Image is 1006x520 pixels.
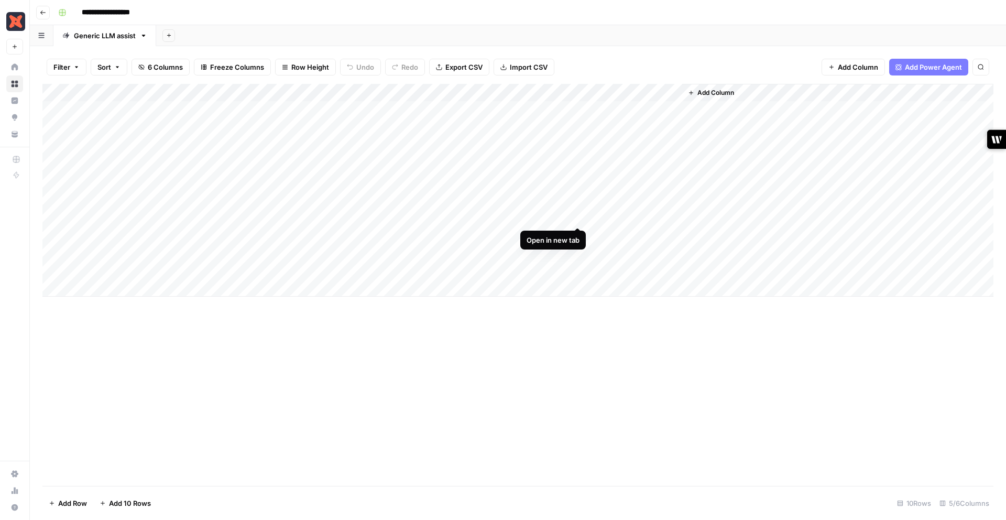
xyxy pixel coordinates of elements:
button: Filter [47,59,86,75]
span: Filter [53,62,70,72]
button: Export CSV [429,59,489,75]
button: Freeze Columns [194,59,271,75]
button: 6 Columns [132,59,190,75]
span: Add Power Agent [905,62,962,72]
span: Redo [401,62,418,72]
button: Sort [91,59,127,75]
span: Add Column [697,88,734,97]
span: Add Column [838,62,878,72]
img: Marketing - dbt Labs Logo [6,12,25,31]
a: Generic LLM assist [53,25,156,46]
button: Help + Support [6,499,23,516]
span: Add 10 Rows [109,498,151,508]
span: Export CSV [445,62,483,72]
button: Row Height [275,59,336,75]
span: Undo [356,62,374,72]
button: Workspace: Marketing - dbt Labs [6,8,23,35]
a: Usage [6,482,23,499]
button: Redo [385,59,425,75]
button: Add Row [42,495,93,512]
span: Freeze Columns [210,62,264,72]
span: Row Height [291,62,329,72]
div: Open in new tab [527,235,579,245]
span: 6 Columns [148,62,183,72]
span: Import CSV [510,62,548,72]
div: 10 Rows [893,495,935,512]
a: Insights [6,92,23,109]
span: Sort [97,62,111,72]
a: Browse [6,75,23,92]
a: Home [6,59,23,75]
button: Add 10 Rows [93,495,157,512]
button: Add Power Agent [889,59,968,75]
a: Opportunities [6,109,23,126]
button: Add Column [822,59,885,75]
a: Settings [6,465,23,482]
div: 5/6 Columns [935,495,993,512]
span: Add Row [58,498,87,508]
button: Import CSV [494,59,554,75]
button: Undo [340,59,381,75]
button: Add Column [684,86,738,100]
div: Generic LLM assist [74,30,136,41]
a: Your Data [6,126,23,143]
